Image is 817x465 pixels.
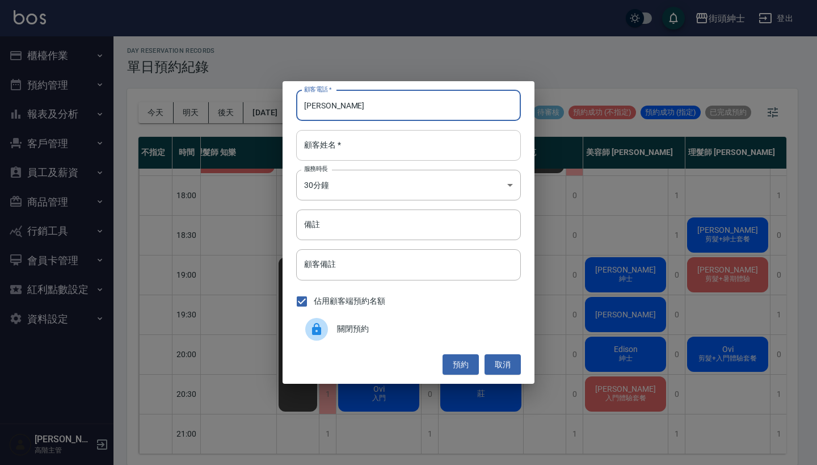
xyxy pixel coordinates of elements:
label: 服務時長 [304,165,328,173]
button: 取消 [485,354,521,375]
button: 預約 [443,354,479,375]
span: 關閉預約 [337,323,512,335]
div: 關閉預約 [296,313,521,345]
div: 30分鐘 [296,170,521,200]
span: 佔用顧客端預約名額 [314,295,385,307]
label: 顧客電話 [304,85,332,94]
